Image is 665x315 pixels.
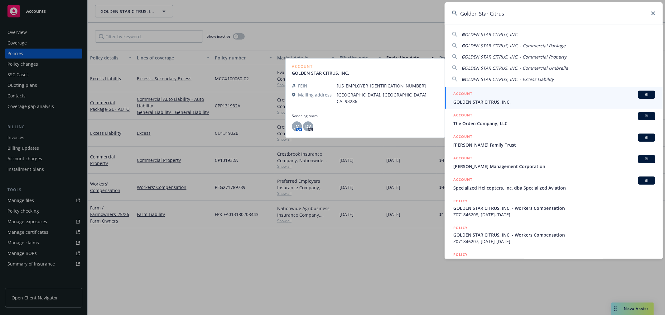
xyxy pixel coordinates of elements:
a: POLICYGOLDEN STAR CITRUS, INC. - Workers CompensationZ071846207, [DATE]-[DATE] [445,221,663,248]
span: BI [640,178,653,183]
span: GOLDEN STAR CITRUS, INC. - Workers Compensation [453,205,655,211]
span: G [461,76,465,82]
a: ACCOUNTBISpecialized Helicopters, Inc. dba Specialized Aviation [445,173,663,195]
span: [PERSON_NAME] Family Trust [453,142,655,148]
span: BI [640,92,653,97]
span: GOLDEN STAR CITRUS, INC. [453,99,655,105]
a: POLICYGOLDEN STAR CITRUS, INC. - Workers CompensationZ071846208, [DATE]-[DATE] [445,195,663,221]
a: POLICYGOLDEN STAR CITRUS, INC. - Commercial Package [445,248,663,275]
span: OLDEN STAR CITRUS, INC. [465,31,518,37]
span: OLDEN STAR CITRUS, INC. - Commercial Umbrella [465,65,568,71]
span: OLDEN STAR CITRUS, INC. - Excess Liability [465,76,554,82]
span: OLDEN STAR CITRUS, INC. - Commercial Property [465,54,566,60]
a: ACCOUNTBI[PERSON_NAME] Management Corporation [445,152,663,173]
a: ACCOUNTBIThe Orden Company, LLC [445,109,663,130]
span: G [461,65,465,71]
span: Specialized Helicopters, Inc. dba Specialized Aviation [453,185,655,191]
span: OLDEN STAR CITRUS, INC. - Commercial Package [465,43,566,49]
h5: ACCOUNT [453,91,472,98]
a: ACCOUNTBIGOLDEN STAR CITRUS, INC. [445,87,663,109]
h5: ACCOUNT [453,112,472,120]
span: The Orden Company, LLC [453,120,655,127]
a: ACCOUNTBI[PERSON_NAME] Family Trust [445,130,663,152]
span: GOLDEN STAR CITRUS, INC. - Commercial Package [453,258,655,265]
h5: POLICY [453,225,468,231]
span: BI [640,135,653,140]
span: BI [640,113,653,119]
span: Z071846207, [DATE]-[DATE] [453,238,655,245]
h5: POLICY [453,198,468,204]
h5: ACCOUNT [453,155,472,162]
input: Search... [445,2,663,25]
span: [PERSON_NAME] Management Corporation [453,163,655,170]
h5: ACCOUNT [453,176,472,184]
span: G [461,54,465,60]
h5: POLICY [453,252,468,258]
span: GOLDEN STAR CITRUS, INC. - Workers Compensation [453,232,655,238]
span: G [461,31,465,37]
h5: ACCOUNT [453,134,472,141]
span: G [461,43,465,49]
span: BI [640,156,653,162]
span: Z071846208, [DATE]-[DATE] [453,211,655,218]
